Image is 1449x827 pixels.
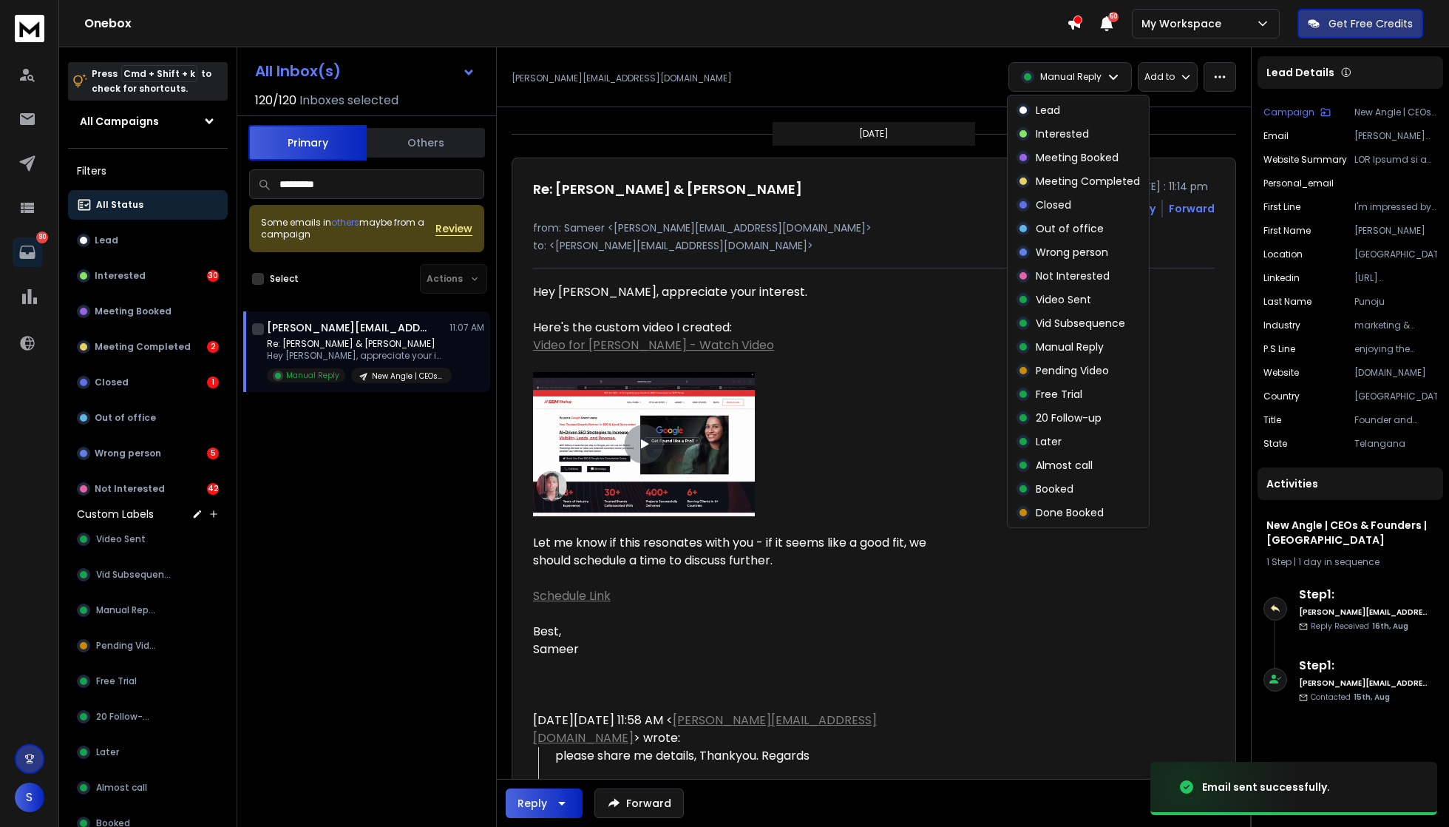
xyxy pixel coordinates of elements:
[270,273,299,285] label: Select
[1108,12,1119,22] span: 50
[533,534,965,570] div: Let me know if this resonates with you - if it seems like a good fit, we should schedule a time t...
[1036,269,1110,283] p: Not Interested
[517,796,547,811] div: Reply
[1263,225,1311,237] p: First Name
[96,711,155,723] span: 20 Follow-up
[533,283,965,301] div: Hey [PERSON_NAME], appreciate your interest.
[1299,586,1428,604] h6: Step 1 :
[1263,272,1300,284] p: linkedin
[1263,438,1287,450] p: state
[1036,198,1071,212] p: Closed
[96,640,160,652] span: Pending Video
[1354,249,1437,260] p: [GEOGRAPHIC_DATA]
[207,377,219,388] div: 1
[1258,467,1443,500] div: Activities
[1354,367,1437,379] p: [DOMAIN_NAME]
[1311,692,1390,703] p: Contacted
[92,67,211,96] p: Press to check for shortcuts.
[121,65,197,82] span: Cmd + Shift + k
[207,483,219,495] div: 42
[1354,692,1390,703] span: 15th, Aug
[96,675,137,687] span: Free Trial
[1354,154,1437,166] p: LOR Ipsumd si a consect adipiscin elitse doeiusmodtem in Utlabo Etdolo Magnaaliq (ENI). Admi veni...
[96,199,143,211] p: All Status
[1263,320,1300,331] p: industry
[207,341,219,353] div: 2
[1354,414,1437,426] p: Founder and Growth Consultant specializing in Organic and Paid Traffic
[1263,296,1311,308] p: Last Name
[1126,179,1215,194] p: [DATE] : 11:14 pm
[15,783,44,812] span: S
[372,371,443,382] p: New Angle | CEOs & Founders | [GEOGRAPHIC_DATA]
[1354,272,1437,284] p: [URL][DOMAIN_NAME]
[1040,71,1102,83] p: Manual Reply
[96,533,146,545] span: Video Sent
[207,448,219,459] div: 5
[555,747,965,765] div: please share me details, Thankyou. Regards
[1036,458,1093,473] p: Almost call
[95,377,129,388] p: Closed
[1266,65,1334,80] p: Lead Details
[1036,316,1125,331] p: Vid Subsequence
[533,587,611,604] a: Schedule Link
[267,320,430,335] h1: [PERSON_NAME][EMAIL_ADDRESS][DOMAIN_NAME]
[1036,245,1108,260] p: Wrong person
[286,370,339,381] p: Manual Reply
[1036,126,1089,141] p: Interested
[1036,340,1104,354] p: Manual Reply
[859,128,889,140] p: [DATE]
[449,322,484,334] p: 11:07 AM
[96,746,119,758] span: Later
[1036,387,1082,402] p: Free Trial
[1036,174,1140,189] p: Meeting Completed
[1354,225,1437,237] p: [PERSON_NAME]
[95,483,165,495] p: Not Interested
[1354,343,1437,355] p: enjoying the warm Hyderabad weather while planning your next digital marketing triumph?
[267,350,444,362] p: Hey [PERSON_NAME], appreciate your interest. Here's
[1311,621,1408,632] p: Reply Received
[1263,130,1289,142] p: Email
[1266,556,1434,568] div: |
[533,220,1215,235] p: from: Sameer <[PERSON_NAME][EMAIL_ADDRESS][DOMAIN_NAME]>
[1036,150,1119,165] p: Meeting Booked
[1266,556,1292,568] span: 1 Step
[1036,411,1102,425] p: 20 Follow-up
[299,92,398,109] h3: Inboxes selected
[1299,678,1428,689] h6: [PERSON_NAME][EMAIL_ADDRESS][DOMAIN_NAME]
[1169,201,1215,216] div: Forward
[1126,201,1156,216] button: Reply
[95,306,172,317] p: Meeting Booked
[1354,201,1437,213] p: I'm impressed by how you're helping SMBs in [GEOGRAPHIC_DATA]'s bustling Jubilee Hills maximize t...
[533,623,965,641] div: Best,
[1036,434,1062,449] p: Later
[1263,367,1299,379] p: website
[36,232,48,243] p: 80
[533,712,877,746] a: [PERSON_NAME][EMAIL_ADDRESS][DOMAIN_NAME]
[96,782,147,794] span: Almost call
[15,15,44,42] img: logo
[255,64,341,78] h1: All Inbox(s)
[1263,249,1303,260] p: location
[1263,154,1347,166] p: Website Summary
[95,270,146,282] p: Interested
[1263,391,1300,402] p: country
[533,712,965,747] div: [DATE][DATE] 11:58 AM < > wrote:
[84,15,1067,33] h1: Onebox
[1036,221,1104,236] p: Out of office
[255,92,296,109] span: 120 / 120
[261,217,435,240] div: Some emails in maybe from a campaign
[533,179,802,200] h1: Re: [PERSON_NAME] & [PERSON_NAME]
[533,641,965,658] div: Sameer
[1144,71,1175,83] p: Add to
[68,161,228,181] h3: Filters
[267,338,444,350] p: Re: [PERSON_NAME] & [PERSON_NAME]
[533,337,965,354] div: Video for [PERSON_NAME] - Watch Video
[1299,607,1428,618] h6: [PERSON_NAME][EMAIL_ADDRESS][DOMAIN_NAME]
[1299,657,1428,675] h6: Step 1 :
[77,507,154,521] h3: Custom Labels
[96,604,156,616] span: Manual Reply
[1036,103,1060,118] p: Lead
[512,72,732,84] p: [PERSON_NAME][EMAIL_ADDRESS][DOMAIN_NAME]
[367,126,485,159] button: Others
[1263,178,1334,189] p: personal_email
